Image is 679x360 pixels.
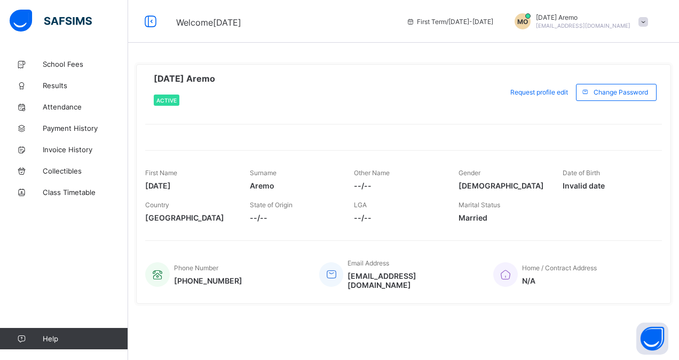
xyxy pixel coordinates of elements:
span: First Name [145,169,177,177]
span: [DEMOGRAPHIC_DATA] [459,181,547,190]
button: Open asap [636,323,668,355]
span: Gender [459,169,480,177]
span: [DATE] [145,181,234,190]
span: Email Address [348,259,389,267]
div: MondayAremo [504,13,653,29]
span: [EMAIL_ADDRESS][DOMAIN_NAME] [348,271,477,289]
span: --/-- [250,213,338,222]
span: Aremo [250,181,338,190]
span: Phone Number [174,264,218,272]
span: Invalid date [563,181,651,190]
span: --/-- [354,181,443,190]
span: Payment History [43,124,128,132]
span: Welcome [DATE] [176,17,241,28]
span: Request profile edit [510,88,568,96]
span: LGA [354,201,367,209]
span: Marital Status [459,201,500,209]
span: [DATE] Aremo [536,13,630,21]
span: State of Origin [250,201,293,209]
span: Help [43,334,128,343]
span: Date of Birth [563,169,600,177]
span: Change Password [594,88,648,96]
img: safsims [10,10,92,32]
span: Country [145,201,169,209]
span: [GEOGRAPHIC_DATA] [145,213,234,222]
span: --/-- [354,213,443,222]
span: Other Name [354,169,390,177]
span: Collectibles [43,167,128,175]
span: Home / Contract Address [522,264,597,272]
span: MO [517,18,528,26]
span: N/A [522,276,597,285]
span: [EMAIL_ADDRESS][DOMAIN_NAME] [536,22,630,29]
span: Active [156,97,177,104]
span: Attendance [43,103,128,111]
span: School Fees [43,60,128,68]
span: Invoice History [43,145,128,154]
span: Surname [250,169,277,177]
span: [PHONE_NUMBER] [174,276,242,285]
span: Married [459,213,547,222]
span: Class Timetable [43,188,128,197]
span: Results [43,81,128,90]
span: session/term information [406,18,493,26]
span: [DATE] Aremo [154,73,215,84]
